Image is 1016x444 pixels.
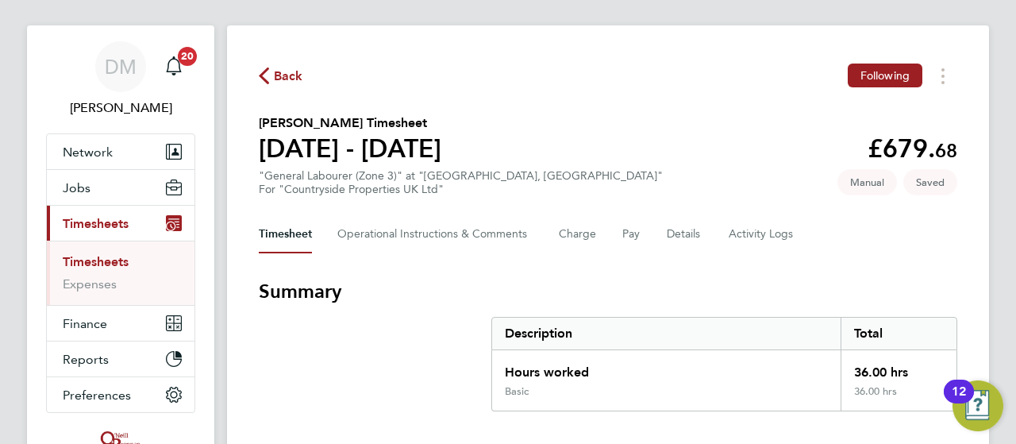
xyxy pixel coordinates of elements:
a: Timesheets [63,254,129,269]
span: Finance [63,316,107,331]
button: Following [848,64,922,87]
div: Summary [491,317,957,411]
span: This timesheet is Saved. [903,169,957,195]
button: Pay [622,215,641,253]
span: Timesheets [63,216,129,231]
button: Network [47,134,194,169]
div: 12 [952,392,966,412]
span: DM [105,56,137,77]
span: Following [860,68,910,83]
div: Total [841,318,956,349]
div: Basic [505,385,529,398]
div: Hours worked [492,350,841,385]
button: Jobs [47,170,194,205]
a: Expenses [63,276,117,291]
div: 36.00 hrs [841,385,956,411]
button: Open Resource Center, 12 new notifications [952,380,1003,431]
button: Reports [47,342,194,376]
button: Details [667,215,703,253]
div: 36.00 hrs [841,350,956,385]
h2: [PERSON_NAME] Timesheet [259,114,441,133]
div: "General Labourer (Zone 3)" at "[GEOGRAPHIC_DATA], [GEOGRAPHIC_DATA]" [259,169,663,196]
span: Danielle Murphy [46,98,195,118]
button: Timesheets Menu [929,64,957,88]
button: Charge [559,215,597,253]
h1: [DATE] - [DATE] [259,133,441,164]
div: Description [492,318,841,349]
a: DM[PERSON_NAME] [46,41,195,118]
button: Back [259,66,303,86]
button: Timesheets [47,206,194,241]
button: Activity Logs [729,215,795,253]
button: Operational Instructions & Comments [337,215,533,253]
span: Jobs [63,180,90,195]
app-decimal: £679. [868,133,957,164]
div: For "Countryside Properties UK Ltd" [259,183,663,196]
span: 68 [935,139,957,162]
button: Preferences [47,377,194,412]
a: 20 [158,41,190,92]
span: This timesheet was manually created. [837,169,897,195]
span: Back [274,67,303,86]
span: Network [63,145,113,160]
button: Finance [47,306,194,341]
button: Timesheet [259,215,312,253]
span: 20 [178,47,197,66]
h3: Summary [259,279,957,304]
span: Reports [63,352,109,367]
span: Preferences [63,388,131,403]
div: Timesheets [47,241,194,305]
